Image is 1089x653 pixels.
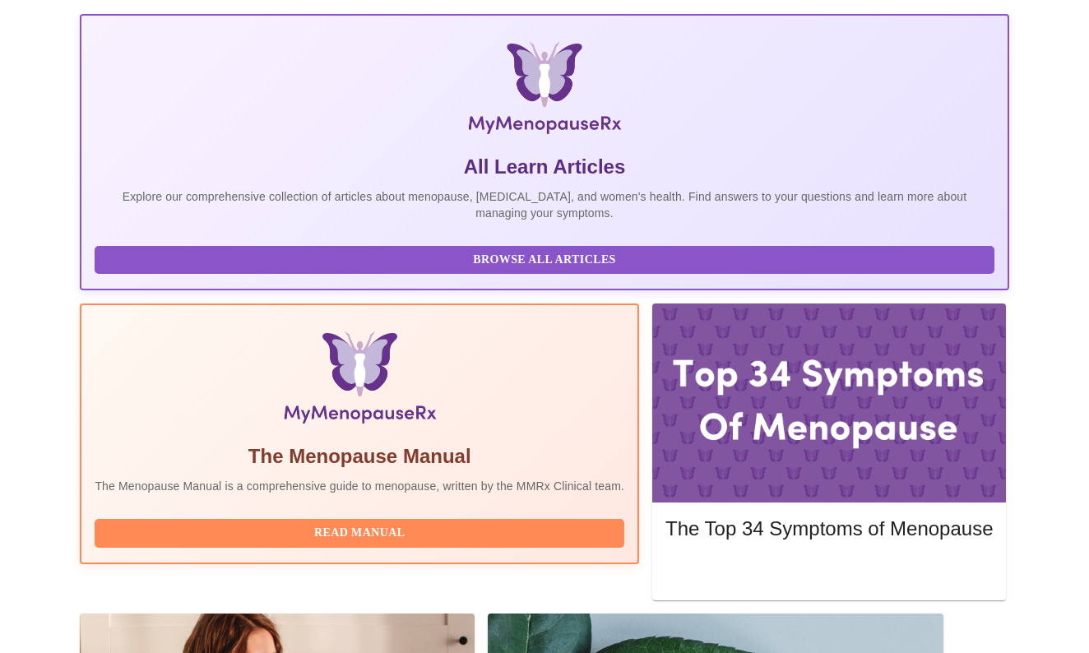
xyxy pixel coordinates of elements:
a: Browse All Articles [95,252,998,266]
h5: All Learn Articles [95,154,994,180]
button: Browse All Articles [95,246,994,275]
p: Explore our comprehensive collection of articles about menopause, [MEDICAL_DATA], and women's hea... [95,188,994,221]
p: The Menopause Manual is a comprehensive guide to menopause, written by the MMRx Clinical team. [95,478,624,494]
img: Menopause Manual [179,331,540,430]
img: MyMenopauseRx Logo [234,42,855,141]
span: Read More [682,562,976,582]
button: Read More [665,558,993,586]
span: Read Manual [111,523,608,544]
h5: The Menopause Manual [95,443,624,470]
button: Read Manual [95,519,624,548]
a: Read Manual [95,525,628,539]
a: Read More [665,563,997,577]
span: Browse All Articles [111,250,977,271]
h5: The Top 34 Symptoms of Menopause [665,516,993,542]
